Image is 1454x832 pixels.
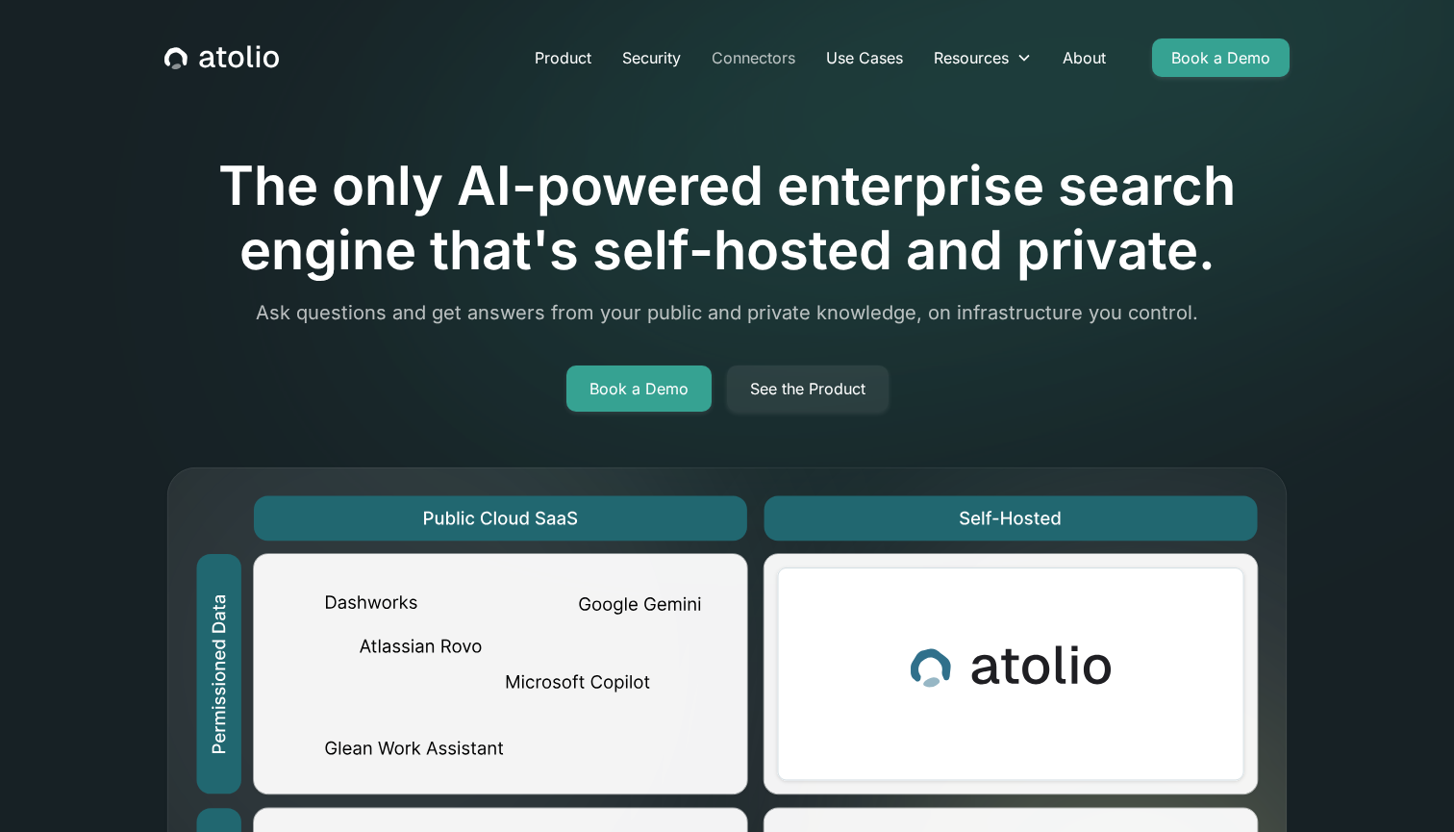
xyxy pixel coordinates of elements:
a: Security [607,38,696,77]
div: Resources [934,46,1009,69]
a: Connectors [696,38,811,77]
a: home [164,45,279,70]
a: About [1047,38,1121,77]
a: Product [519,38,607,77]
p: Ask questions and get answers from your public and private knowledge, on infrastructure you control. [164,298,1290,327]
h1: The only AI-powered enterprise search engine that's self-hosted and private. [164,154,1290,283]
iframe: Chat Widget [1358,740,1454,832]
a: See the Product [727,366,889,412]
a: Book a Demo [566,366,712,412]
div: Resources [918,38,1047,77]
a: Use Cases [811,38,918,77]
a: Book a Demo [1152,38,1290,77]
